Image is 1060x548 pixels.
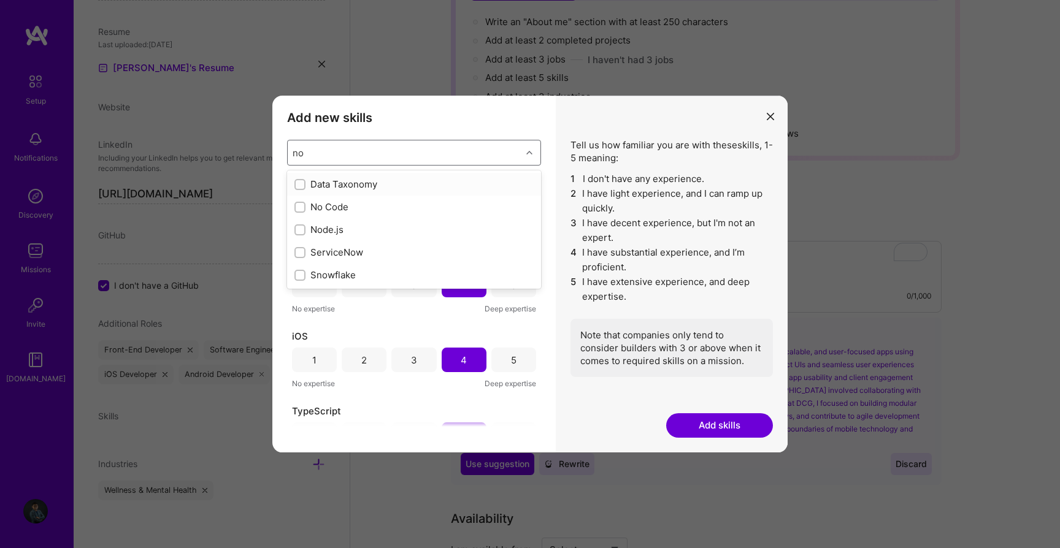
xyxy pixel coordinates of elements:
[485,377,536,390] span: Deep expertise
[570,245,577,275] span: 4
[287,110,541,125] h3: Add new skills
[570,172,773,186] li: I don't have any experience.
[294,200,534,213] div: No Code
[570,216,773,245] li: I have decent experience, but I'm not an expert.
[511,279,517,292] div: 5
[485,302,536,315] span: Deep expertise
[312,279,317,292] div: 1
[570,186,577,216] span: 2
[411,279,417,292] div: 3
[294,178,534,191] div: Data Taxonomy
[292,330,308,343] span: iOS
[526,150,532,156] i: icon Chevron
[570,172,578,186] span: 1
[570,139,773,377] div: Tell us how familiar you are with these skills , 1-5 meaning:
[570,186,773,216] li: I have light experience, and I can ramp up quickly.
[294,246,534,259] div: ServiceNow
[411,354,417,367] div: 3
[570,216,577,245] span: 3
[294,268,534,281] div: Snowflake
[361,279,367,292] div: 2
[292,405,341,417] span: TypeScript
[294,223,534,236] div: Node.js
[570,275,577,304] span: 5
[570,245,773,275] li: I have substantial experience, and I’m proficient.
[292,377,335,390] span: No expertise
[312,354,317,367] div: 1
[272,96,788,452] div: modal
[361,354,367,367] div: 2
[666,413,773,438] button: Add skills
[570,275,773,304] li: I have extensive experience, and deep expertise.
[767,113,774,120] i: icon Close
[570,319,773,377] div: Note that companies only tend to consider builders with 3 or above when it comes to required skil...
[511,354,517,367] div: 5
[461,279,467,292] div: 4
[461,354,467,367] div: 4
[292,302,335,315] span: No expertise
